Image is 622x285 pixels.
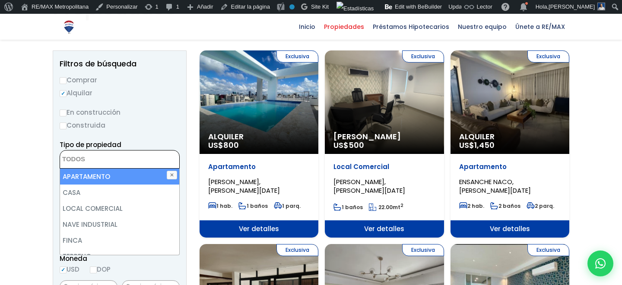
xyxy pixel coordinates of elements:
span: US$ [208,140,239,150]
li: NAVE INDUSTRIAL [60,216,179,232]
button: ✕ [167,171,177,179]
input: Alquilar [60,90,67,97]
span: [PERSON_NAME] [333,132,435,141]
a: Únete a RE/MAX [511,14,569,40]
span: 2 hab. [459,202,484,210]
label: Construida [60,120,180,131]
li: CASA [60,185,179,200]
input: En construcción [60,110,67,116]
span: Exclusiva [527,244,569,256]
p: Local Comercial [333,163,435,171]
label: DOP [90,264,111,275]
span: 2 baños [490,202,520,210]
p: Apartamento [208,163,310,171]
input: DOP [90,266,97,273]
span: Únete a RE/MAX [511,20,569,33]
img: Visitas de 48 horas. Haz clic para ver más estadísticas del sitio. [336,2,374,16]
span: Exclusiva [276,244,318,256]
span: 1,450 [474,140,495,150]
a: Exclusiva Alquiler US$800 Apartamento [PERSON_NAME], [PERSON_NAME][DATE] 1 hab. 1 baños 1 parq. V... [200,50,318,238]
span: Ver detalles [451,220,569,238]
span: Exclusiva [402,244,444,256]
a: Inicio [295,14,320,40]
span: Nuestro equipo [454,20,511,33]
li: FINCA [60,232,179,248]
span: Propiedades [320,20,368,33]
span: 1 parq. [274,202,301,210]
span: Ver detalles [200,220,318,238]
span: 22.00 [378,204,393,211]
span: US$ [333,140,364,150]
span: 1 hab. [208,202,232,210]
span: mt [369,204,403,211]
label: USD [60,264,79,275]
span: Exclusiva [276,50,318,63]
span: Tipo de propiedad [60,140,121,149]
a: RE/MAX Metropolitana [61,14,76,40]
div: No indexar [289,4,295,9]
h2: Filtros de búsqueda [60,60,180,68]
a: Nuestro equipo [454,14,511,40]
li: APARTAMENTO [60,169,179,185]
a: Exclusiva Alquiler US$1,450 Apartamento ENSANCHE NACO, [PERSON_NAME][DATE] 2 hab. 2 baños 2 parq.... [451,50,569,238]
a: Préstamos Hipotecarios [368,14,454,40]
img: Logo de REMAX [61,19,76,34]
span: Préstamos Hipotecarios [368,20,454,33]
span: 800 [223,140,239,150]
p: Apartamento [459,163,561,171]
a: Propiedades [320,14,368,40]
span: Inicio [295,20,320,33]
label: Comprar [60,75,180,85]
span: 2 parq. [527,202,554,210]
span: Alquiler [208,132,310,141]
span: [PERSON_NAME] [549,3,595,10]
textarea: Search [60,150,144,169]
span: Ver detalles [325,220,444,238]
input: Comprar [60,77,67,84]
a: Exclusiva [PERSON_NAME] US$500 Local Comercial [PERSON_NAME], [PERSON_NAME][DATE] 1 baños 22.00mt... [325,50,444,238]
span: 500 [349,140,364,150]
span: 1 baños [238,202,268,210]
span: Alquiler [459,132,561,141]
span: Site Kit [311,3,329,10]
li: TERRENO [60,248,179,264]
span: Exclusiva [402,50,444,63]
span: [PERSON_NAME], [PERSON_NAME][DATE] [333,177,405,195]
label: Alquilar [60,88,180,98]
span: [PERSON_NAME], [PERSON_NAME][DATE] [208,177,280,195]
span: 1 baños [333,204,363,211]
sup: 2 [400,202,403,209]
input: USD [60,266,67,273]
label: En construcción [60,107,180,118]
span: US$ [459,140,495,150]
li: LOCAL COMERCIAL [60,200,179,216]
span: Moneda [60,253,180,264]
span: ENSANCHE NACO, [PERSON_NAME][DATE] [459,177,531,195]
input: Construida [60,122,67,129]
span: Exclusiva [527,50,569,63]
